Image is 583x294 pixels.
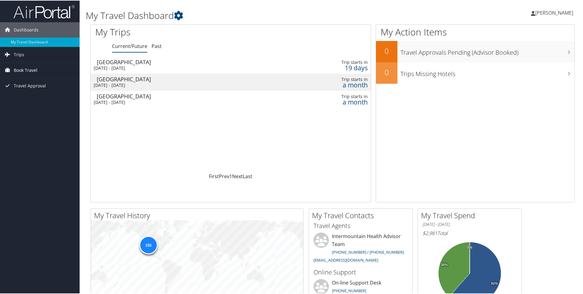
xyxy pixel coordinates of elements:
[314,221,408,230] h3: Travel Agents
[304,82,368,87] div: a month
[94,65,266,70] div: [DATE] - [DATE]
[95,25,250,38] h1: My Trips
[152,42,162,49] a: Past
[97,93,269,98] div: [GEOGRAPHIC_DATA]
[467,245,472,249] tspan: 0%
[304,59,368,64] div: Trip starts in
[14,62,37,77] span: Book Travel
[441,263,448,266] tspan: 38%
[209,172,219,179] a: First
[310,232,411,265] li: Intermountain Health Advisor Team
[304,93,368,99] div: Trip starts in
[14,46,24,62] span: Trips
[14,78,46,93] span: Travel Approval
[332,287,366,293] a: [PHONE_NUMBER]
[376,67,397,77] h2: 0
[97,76,269,81] div: [GEOGRAPHIC_DATA]
[376,45,397,56] h2: 0
[97,59,269,64] div: [GEOGRAPHIC_DATA]
[219,172,229,179] a: Prev
[376,62,574,83] a: 0Trips Missing Hotels
[304,76,368,82] div: Trip starts in
[421,210,521,220] h2: My Travel Spend
[94,99,266,105] div: [DATE] - [DATE]
[535,9,573,16] span: [PERSON_NAME]
[401,45,574,56] h3: Travel Approvals Pending (Advisor Booked)
[531,3,579,21] a: [PERSON_NAME]
[312,210,412,220] h2: My Travel Contacts
[401,66,574,78] h3: Trips Missing Hotels
[491,281,498,285] tspan: 62%
[423,229,517,236] h6: Total
[314,267,408,276] h3: Online Support
[376,40,574,62] a: 0Travel Approvals Pending (Advisor Booked)
[332,249,404,254] a: [PHONE_NUMBER] / [PHONE_NUMBER]
[139,235,157,254] div: 153
[376,25,574,38] h1: My Action Items
[243,172,252,179] a: Last
[86,9,415,21] h1: My Travel Dashboard
[94,210,303,220] h2: My Travel History
[304,64,368,70] div: 19 days
[314,257,378,262] a: [EMAIL_ADDRESS][DOMAIN_NAME]
[14,22,39,37] span: Dashboards
[13,4,75,18] img: airportal-logo.png
[232,172,243,179] a: Next
[229,172,232,179] a: 1
[94,82,266,87] div: [DATE] - [DATE]
[423,221,517,227] h6: [DATE] - [DATE]
[112,42,147,49] a: Current/Future
[423,229,437,236] span: $2,981
[304,99,368,104] div: a month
